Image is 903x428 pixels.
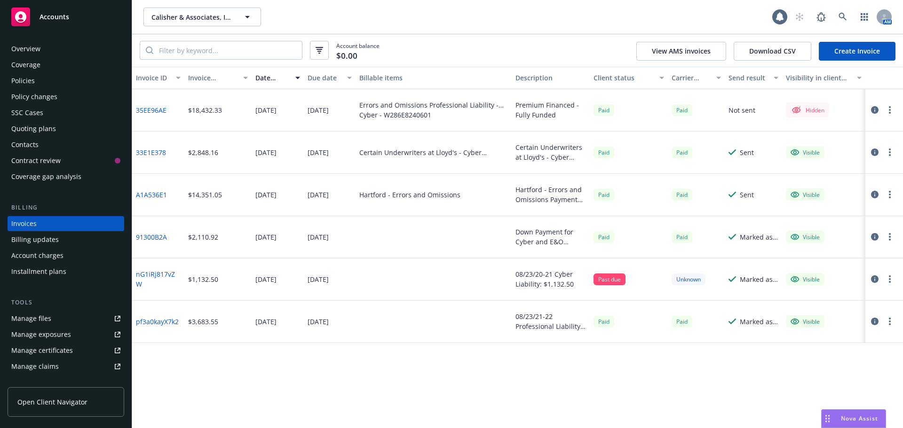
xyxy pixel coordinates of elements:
div: Contacts [11,137,39,152]
div: Paid [594,189,614,201]
div: Visibility in client dash [786,73,851,83]
a: 91300B2A [136,232,167,242]
a: Policy changes [8,89,124,104]
div: Paid [672,231,692,243]
span: Manage exposures [8,327,124,342]
span: Account balance [336,42,380,59]
div: $18,432.33 [188,105,222,115]
div: SSC Cases [11,105,43,120]
a: SSC Cases [8,105,124,120]
div: Policies [11,73,35,88]
div: Invoice amount [188,73,238,83]
a: Search [833,8,852,26]
div: Overview [11,41,40,56]
a: Coverage gap analysis [8,169,124,184]
div: $14,351.05 [188,190,222,200]
div: Visible [791,148,820,156]
div: Certain Underwriters at Lloyd's - Cyber Liability Payment Due Upon Receipt [515,142,586,162]
a: Manage files [8,311,124,326]
div: Errors and Omissions Professional Liability - To be assigned - 3202 - Calisher & Associates, Inc ... [359,100,508,110]
div: Sent [740,148,754,157]
div: Marked as sent [740,317,778,327]
div: Date issued [255,73,290,83]
div: Paid [594,316,614,327]
div: Coverage gap analysis [11,169,81,184]
span: $0.00 [336,50,357,62]
button: Client status [590,67,668,89]
div: Premium Financed - Fully Funded [515,100,586,120]
div: Invoices [11,216,37,231]
div: Carrier status [672,73,711,83]
div: Policy changes [11,89,57,104]
div: 08/23/21-22 Professional Liability 08/23/21-22 Cyber Liability [515,311,586,331]
div: Paid [594,147,614,158]
div: Visible [791,275,820,283]
a: pf3a0kayX7k2 [136,317,179,327]
div: Not sent [729,105,755,115]
div: Manage certificates [11,343,73,358]
div: Hartford - Errors and Omissions [359,190,460,200]
div: Paid [594,104,614,116]
div: Paid [672,316,692,327]
a: A1A536E1 [136,190,167,200]
div: Paid [672,104,692,116]
div: Visible [791,190,820,199]
button: Visibility in client dash [782,67,865,89]
a: Billing updates [8,232,124,247]
a: Contacts [8,137,124,152]
a: nG1iRj817vZW [136,269,181,289]
a: Contract review [8,153,124,168]
div: [DATE] [255,148,277,157]
div: Down Payment for Cyber and E&O policies [515,227,586,247]
button: View AMS invoices [636,42,726,61]
span: Paid [594,231,614,243]
div: Visible [791,233,820,241]
a: Account charges [8,248,124,263]
a: Manage claims [8,359,124,374]
div: Send result [729,73,768,83]
a: Manage certificates [8,343,124,358]
button: Calisher & Associates, Inc [143,8,261,26]
div: Coverage [11,57,40,72]
button: Invoice ID [132,67,184,89]
div: Client status [594,73,654,83]
a: 35EE96AE [136,105,166,115]
a: Installment plans [8,264,124,279]
button: Due date [304,67,356,89]
div: Manage files [11,311,51,326]
div: 08/23/20-21 Cyber Liability: $1,132.50 [515,269,586,289]
input: Filter by keyword... [153,41,302,59]
div: Drag to move [822,410,833,428]
a: Start snowing [790,8,809,26]
div: Marked as sent [740,232,778,242]
div: [DATE] [308,232,329,242]
div: Account charges [11,248,63,263]
div: Contract review [11,153,61,168]
div: $2,848.16 [188,148,218,157]
div: Manage exposures [11,327,71,342]
div: [DATE] [255,274,277,284]
div: [DATE] [308,317,329,327]
div: Visible [791,317,820,326]
div: Hidden [791,104,824,116]
div: Invoice ID [136,73,170,83]
a: Accounts [8,4,124,30]
div: Past due [594,273,626,285]
div: Billable items [359,73,508,83]
div: Sent [740,190,754,200]
a: Report a Bug [812,8,831,26]
a: Overview [8,41,124,56]
div: [DATE] [308,148,329,157]
div: Description [515,73,586,83]
div: Paid [672,147,692,158]
div: Billing updates [11,232,59,247]
a: 33E1E378 [136,148,166,157]
a: Switch app [855,8,874,26]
